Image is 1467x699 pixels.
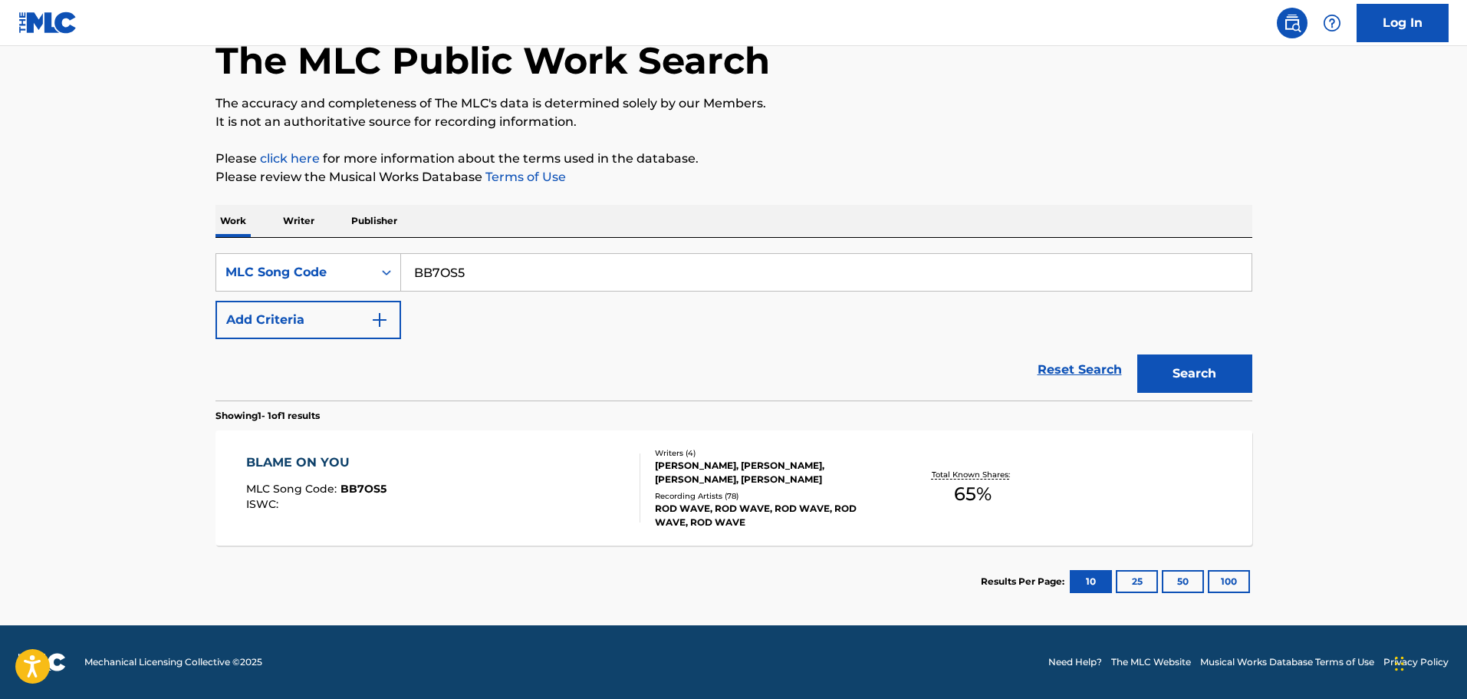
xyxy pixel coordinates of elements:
p: Writer [278,205,319,237]
a: Terms of Use [482,170,566,184]
img: logo [18,653,66,671]
p: Work [215,205,251,237]
div: MLC Song Code [225,263,363,282]
a: Public Search [1277,8,1307,38]
span: Mechanical Licensing Collective © 2025 [84,655,262,669]
div: BLAME ON YOU [246,453,386,472]
button: Add Criteria [215,301,401,339]
p: Total Known Shares: [932,469,1014,480]
a: Log In [1357,4,1449,42]
div: Writers ( 4 ) [655,447,886,459]
button: 100 [1208,570,1250,593]
button: Search [1137,354,1252,393]
p: It is not an authoritative source for recording information. [215,113,1252,131]
p: Publisher [347,205,402,237]
img: help [1323,14,1341,32]
span: BB7OS5 [340,482,386,496]
span: 65 % [954,480,992,508]
button: 50 [1162,570,1204,593]
p: Results Per Page: [981,575,1068,589]
a: The MLC Website [1111,655,1191,669]
a: BLAME ON YOUMLC Song Code:BB7OS5ISWC:Writers (4)[PERSON_NAME], [PERSON_NAME], [PERSON_NAME], [PER... [215,430,1252,546]
form: Search Form [215,253,1252,401]
button: 25 [1116,570,1158,593]
button: 10 [1070,570,1112,593]
span: ISWC : [246,497,282,511]
a: Musical Works Database Terms of Use [1200,655,1374,669]
a: click here [260,151,320,166]
p: The accuracy and completeness of The MLC's data is determined solely by our Members. [215,94,1252,113]
a: Reset Search [1030,353,1130,387]
span: MLC Song Code : [246,482,340,496]
a: Privacy Policy [1383,655,1449,669]
div: Drag [1395,641,1404,687]
p: Please for more information about the terms used in the database. [215,150,1252,168]
iframe: Chat Widget [1390,625,1467,699]
a: Need Help? [1048,655,1102,669]
img: MLC Logo [18,12,77,34]
p: Showing 1 - 1 of 1 results [215,409,320,423]
div: Recording Artists ( 78 ) [655,490,886,502]
div: ROD WAVE, ROD WAVE, ROD WAVE, ROD WAVE, ROD WAVE [655,502,886,529]
img: 9d2ae6d4665cec9f34b9.svg [370,311,389,329]
div: [PERSON_NAME], [PERSON_NAME], [PERSON_NAME], [PERSON_NAME] [655,459,886,486]
h1: The MLC Public Work Search [215,38,770,84]
img: search [1283,14,1301,32]
p: Please review the Musical Works Database [215,168,1252,186]
div: Help [1317,8,1347,38]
